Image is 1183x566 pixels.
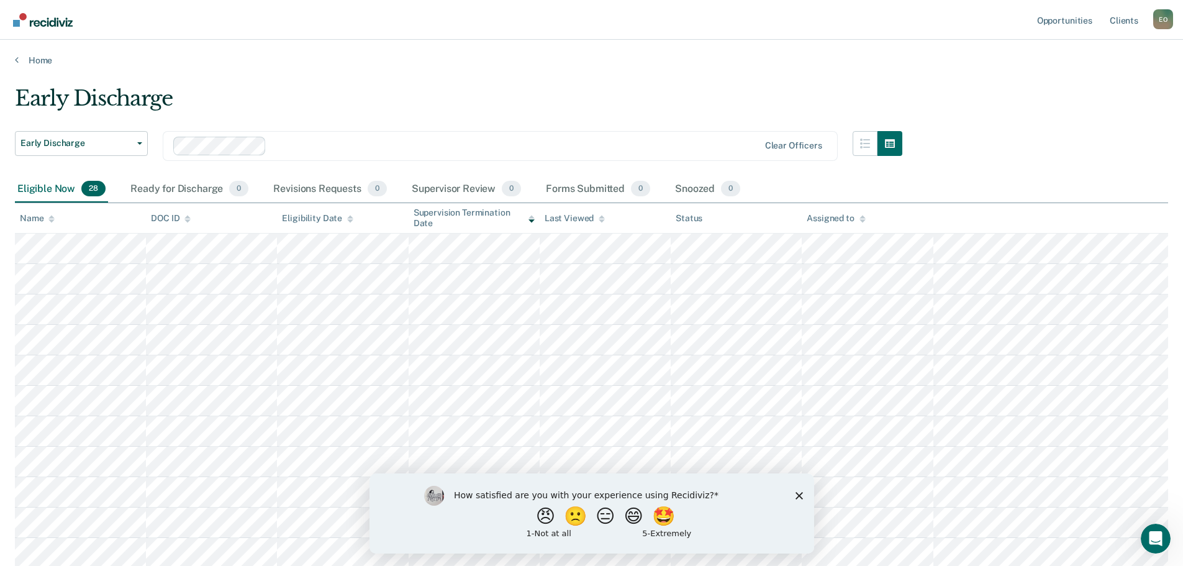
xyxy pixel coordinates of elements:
iframe: Intercom live chat [1141,524,1171,554]
div: Assigned to [807,213,865,224]
button: Profile dropdown button [1153,9,1173,29]
div: Last Viewed [545,213,605,224]
span: Early Discharge [20,138,132,148]
div: DOC ID [151,213,191,224]
img: Recidiviz [13,13,73,27]
div: Eligible Now28 [15,176,108,203]
button: Early Discharge [15,131,148,156]
div: Clear officers [765,140,822,151]
span: 0 [631,181,650,197]
iframe: Survey by Kim from Recidiviz [369,473,814,554]
div: Snoozed0 [673,176,743,203]
div: Early Discharge [15,86,902,121]
span: 28 [81,181,106,197]
span: 0 [368,181,387,197]
div: Supervision Termination Date [414,208,535,229]
div: Ready for Discharge0 [128,176,251,203]
div: Eligibility Date [282,213,353,224]
div: Status [676,213,702,224]
a: Home [15,55,1168,66]
div: E O [1153,9,1173,29]
span: 0 [502,181,521,197]
span: 0 [721,181,740,197]
div: Name [20,213,55,224]
div: Forms Submitted0 [543,176,653,203]
div: Revisions Requests0 [271,176,389,203]
span: 0 [229,181,248,197]
div: Supervisor Review0 [409,176,524,203]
